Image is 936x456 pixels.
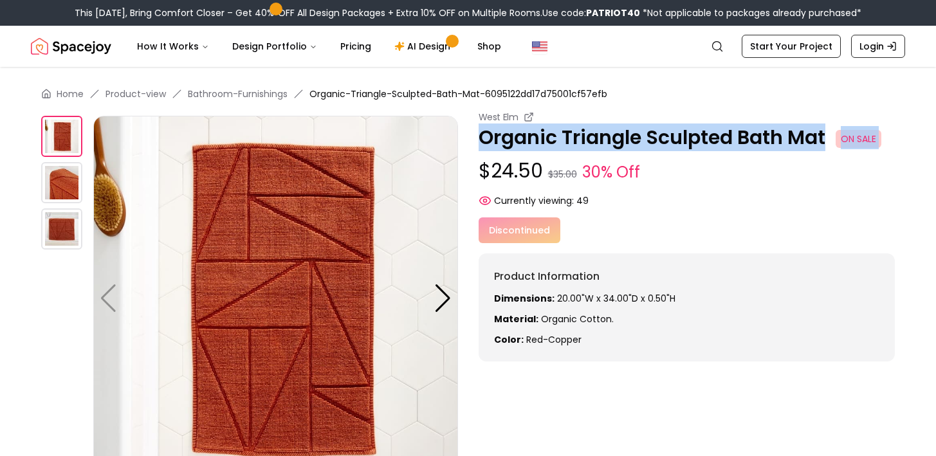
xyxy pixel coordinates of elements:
[330,33,381,59] a: Pricing
[479,111,518,123] small: West Elm
[41,116,82,157] img: https://storage.googleapis.com/spacejoy-main/assets/6095122dd17d75001cf57efb/product_0_1ia346cca5em
[532,39,547,54] img: United States
[640,6,861,19] span: *Not applicable to packages already purchased*
[494,292,555,305] strong: Dimensions:
[75,6,861,19] div: This [DATE], Bring Comfort Closer – Get 40% OFF All Design Packages + Extra 10% OFF on Multiple R...
[836,130,881,148] span: ON SALE
[494,269,880,284] h6: Product Information
[106,87,166,100] a: Product-view
[41,208,82,250] img: https://storage.googleapis.com/spacejoy-main/assets/6095122dd17d75001cf57efb/product_2_8lihc13eoh1l
[31,33,111,59] a: Spacejoy
[548,168,577,181] small: $35.00
[479,160,895,184] p: $24.50
[479,126,895,149] p: Organic Triangle Sculpted Bath Mat
[41,162,82,203] img: https://storage.googleapis.com/spacejoy-main/assets/6095122dd17d75001cf57efb/product_1_kdi5cioncmdf
[576,194,589,207] span: 49
[31,26,905,67] nav: Global
[494,313,538,325] strong: Material:
[742,35,841,58] a: Start Your Project
[586,6,640,19] b: PATRIOT40
[494,292,880,305] p: 20.00"W x 34.00"D x 0.50"H
[188,87,288,100] a: Bathroom-Furnishings
[309,87,607,100] span: Organic-Triangle-Sculpted-Bath-Mat-6095122dd17d75001cf57efb
[384,33,464,59] a: AI Design
[222,33,327,59] button: Design Portfolio
[127,33,511,59] nav: Main
[467,33,511,59] a: Shop
[41,87,895,100] nav: breadcrumb
[851,35,905,58] a: Login
[582,161,640,184] small: 30% Off
[494,194,574,207] span: Currently viewing:
[542,6,640,19] span: Use code:
[127,33,219,59] button: How It Works
[494,333,524,346] strong: Color:
[526,333,582,346] span: red-copper
[57,87,84,100] a: Home
[31,33,111,59] img: Spacejoy Logo
[541,313,614,325] span: organic cotton.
